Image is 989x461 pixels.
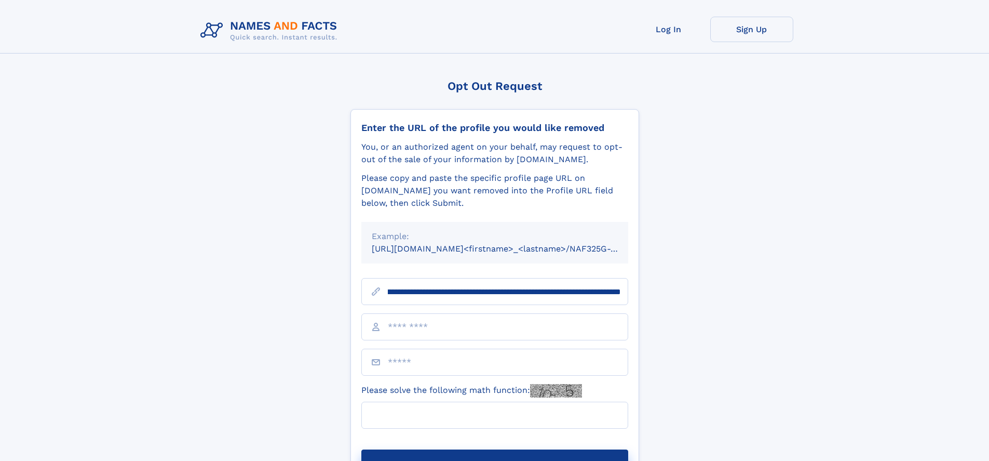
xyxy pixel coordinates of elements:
[372,244,648,254] small: [URL][DOMAIN_NAME]<firstname>_<lastname>/NAF325G-xxxxxxxx
[361,384,582,398] label: Please solve the following math function:
[196,17,346,45] img: Logo Names and Facts
[372,230,618,243] div: Example:
[361,141,628,166] div: You, or an authorized agent on your behalf, may request to opt-out of the sale of your informatio...
[361,172,628,209] div: Please copy and paste the specific profile page URL on [DOMAIN_NAME] you want removed into the Pr...
[627,17,710,42] a: Log In
[361,122,628,134] div: Enter the URL of the profile you would like removed
[350,80,639,93] div: Opt Out Request
[710,17,793,42] a: Sign Up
